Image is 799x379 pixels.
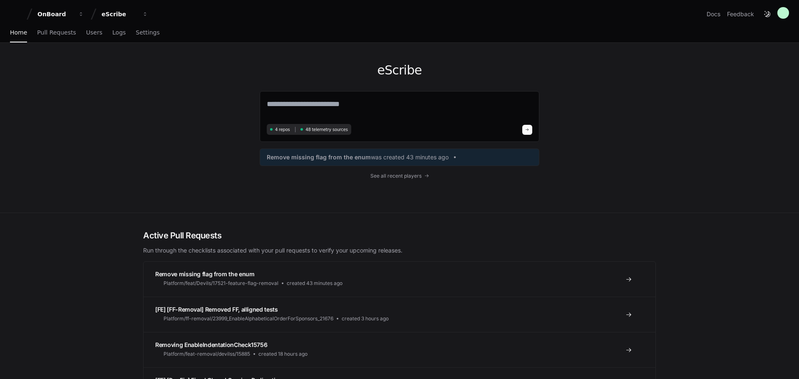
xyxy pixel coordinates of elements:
span: created 18 hours ago [258,351,308,357]
span: Remove missing flag from the enum [267,153,371,161]
button: OnBoard [34,7,87,22]
span: created 3 hours ago [342,315,389,322]
span: Pull Requests [37,30,76,35]
a: Logs [112,23,126,42]
span: 4 repos [275,126,290,133]
span: Platform/feat/Devils/17521-feature-flag-removal [164,280,278,287]
span: 48 telemetry sources [305,126,347,133]
a: Users [86,23,102,42]
a: [FE] [FF-Removal] Removed FF, alligned testsPlatform/ff-removal/23999_EnableAlphabeticalOrderForS... [144,297,655,332]
a: Home [10,23,27,42]
button: eScribe [98,7,151,22]
span: was created 43 minutes ago [371,153,449,161]
a: Remove missing flag from the enumPlatform/feat/Devils/17521-feature-flag-removalcreated 43 minute... [144,262,655,297]
span: Settings [136,30,159,35]
button: Feedback [727,10,754,18]
span: See all recent players [370,173,422,179]
span: Removing EnableIndentationCheck15756 [155,341,267,348]
span: Remove missing flag from the enum [155,270,254,277]
div: OnBoard [37,10,73,18]
span: Logs [112,30,126,35]
span: Platform/ff-removal/23999_EnableAlphabeticalOrderForSponsors_21676 [164,315,333,322]
a: Remove missing flag from the enumwas created 43 minutes ago [267,153,532,161]
span: Home [10,30,27,35]
p: Run through the checklists associated with your pull requests to verify your upcoming releases. [143,246,656,255]
span: Users [86,30,102,35]
a: Settings [136,23,159,42]
div: eScribe [102,10,137,18]
h2: Active Pull Requests [143,230,656,241]
span: Platform/feat-removal/devilss/15885 [164,351,250,357]
span: [FE] [FF-Removal] Removed FF, alligned tests [155,306,278,313]
span: created 43 minutes ago [287,280,342,287]
a: Docs [707,10,720,18]
a: See all recent players [260,173,539,179]
h1: eScribe [260,63,539,78]
a: Removing EnableIndentationCheck15756Platform/feat-removal/devilss/15885created 18 hours ago [144,332,655,367]
a: Pull Requests [37,23,76,42]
